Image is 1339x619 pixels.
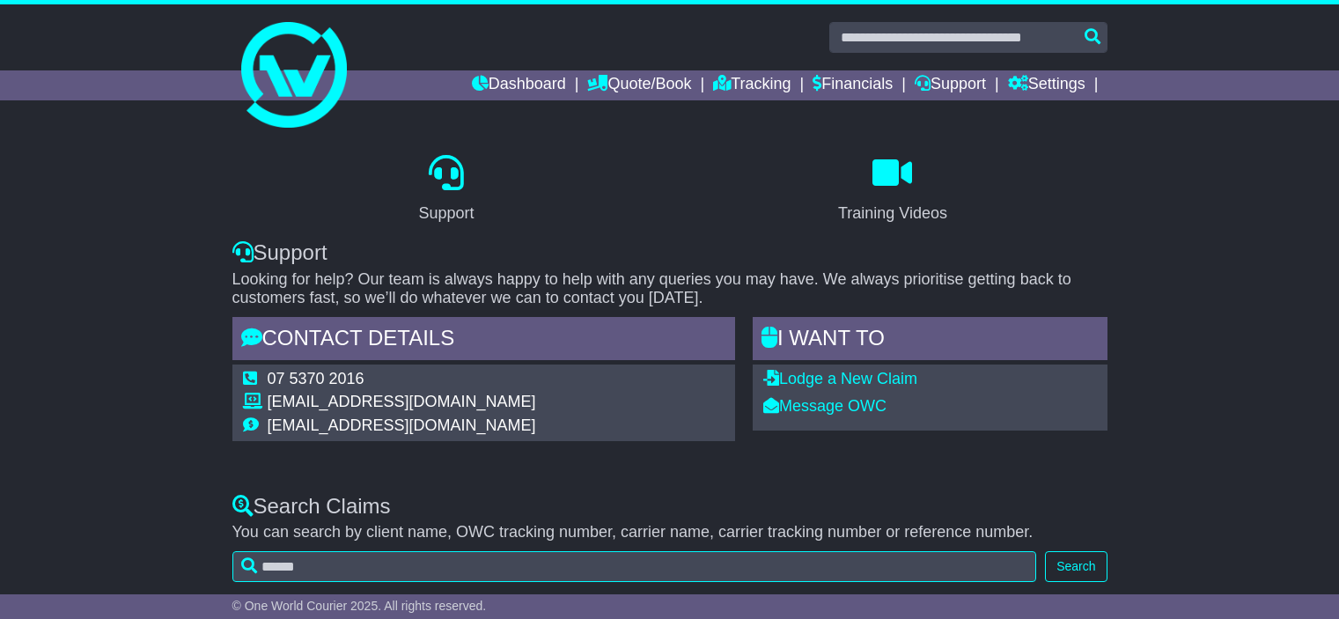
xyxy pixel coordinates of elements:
[827,149,959,232] a: Training Videos
[232,599,487,613] span: © One World Courier 2025. All rights reserved.
[838,202,947,225] div: Training Videos
[813,70,893,100] a: Financials
[418,202,474,225] div: Support
[232,270,1107,308] p: Looking for help? Our team is always happy to help with any queries you may have. We always prior...
[407,149,485,232] a: Support
[268,370,536,394] td: 07 5370 2016
[753,317,1107,365] div: I WANT to
[232,523,1107,542] p: You can search by client name, OWC tracking number, carrier name, carrier tracking number or refe...
[1045,551,1107,582] button: Search
[232,240,1107,266] div: Support
[713,70,791,100] a: Tracking
[763,397,887,415] a: Message OWC
[232,317,736,365] div: Contact Details
[268,393,536,416] td: [EMAIL_ADDRESS][DOMAIN_NAME]
[472,70,566,100] a: Dashboard
[1008,70,1085,100] a: Settings
[587,70,691,100] a: Quote/Book
[915,70,986,100] a: Support
[268,416,536,436] td: [EMAIL_ADDRESS][DOMAIN_NAME]
[232,494,1107,520] div: Search Claims
[763,370,917,387] a: Lodge a New Claim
